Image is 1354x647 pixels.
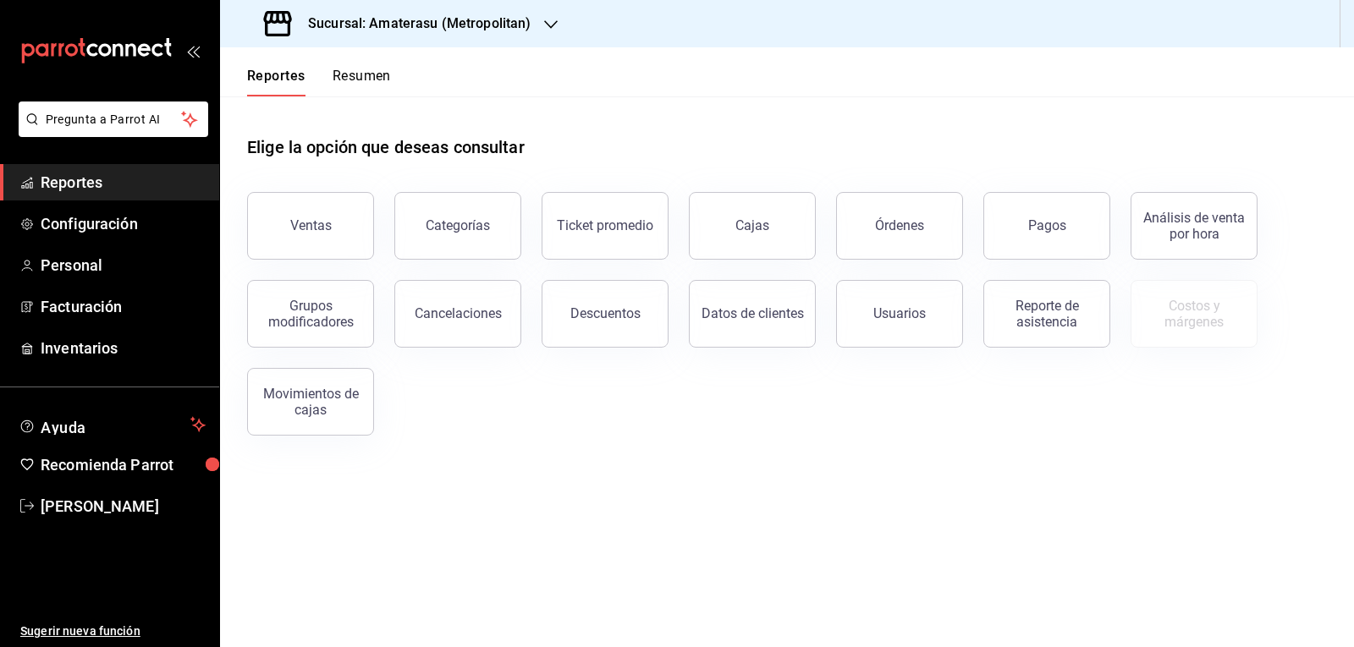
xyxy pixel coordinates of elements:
[41,414,184,435] span: Ayuda
[875,217,924,233] div: Órdenes
[258,386,363,418] div: Movimientos de cajas
[258,298,363,330] div: Grupos modificadores
[290,217,332,233] div: Ventas
[415,305,502,321] div: Cancelaciones
[247,368,374,436] button: Movimientos de cajas
[994,298,1099,330] div: Reporte de asistencia
[19,101,208,137] button: Pregunta a Parrot AI
[836,280,963,348] button: Usuarios
[836,192,963,260] button: Órdenes
[186,44,200,58] button: open_drawer_menu
[394,192,521,260] button: Categorías
[41,171,206,194] span: Reportes
[394,280,521,348] button: Cancelaciones
[557,217,653,233] div: Ticket promedio
[333,68,391,96] button: Resumen
[689,280,816,348] button: Datos de clientes
[983,192,1110,260] button: Pagos
[702,305,804,321] div: Datos de clientes
[570,305,641,321] div: Descuentos
[1142,298,1247,330] div: Costos y márgenes
[41,495,206,518] span: [PERSON_NAME]
[41,453,206,476] span: Recomienda Parrot
[1028,217,1066,233] div: Pagos
[12,123,208,140] a: Pregunta a Parrot AI
[46,111,182,129] span: Pregunta a Parrot AI
[247,68,391,96] div: navigation tabs
[735,217,769,233] div: Cajas
[1131,280,1258,348] button: Contrata inventarios para ver este reporte
[41,295,206,318] span: Facturación
[247,280,374,348] button: Grupos modificadores
[689,192,816,260] button: Cajas
[1131,192,1258,260] button: Análisis de venta por hora
[41,254,206,277] span: Personal
[247,134,525,160] h1: Elige la opción que deseas consultar
[20,622,206,640] span: Sugerir nueva función
[247,192,374,260] button: Ventas
[542,192,669,260] button: Ticket promedio
[41,212,206,235] span: Configuración
[247,68,305,96] button: Reportes
[873,305,926,321] div: Usuarios
[983,280,1110,348] button: Reporte de asistencia
[426,217,490,233] div: Categorías
[294,14,531,34] h3: Sucursal: Amaterasu (Metropolitan)
[542,280,669,348] button: Descuentos
[1142,210,1247,242] div: Análisis de venta por hora
[41,337,206,359] span: Inventarios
